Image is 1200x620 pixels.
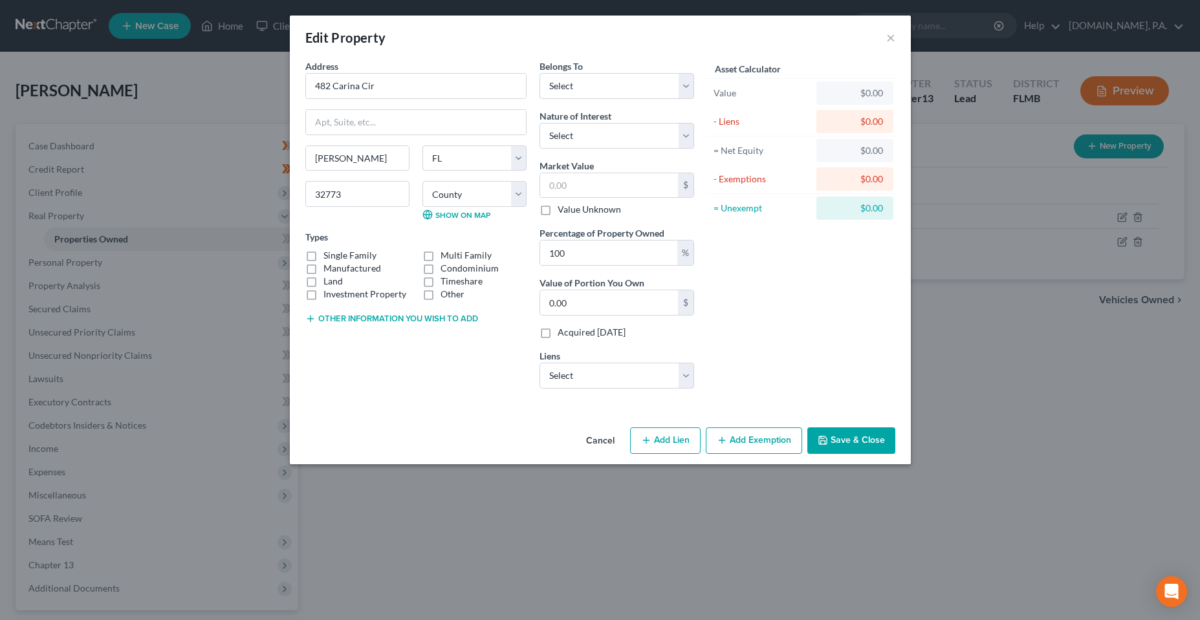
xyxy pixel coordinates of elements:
div: Open Intercom Messenger [1156,576,1187,607]
div: = Net Equity [714,144,811,157]
label: Market Value [540,159,594,173]
input: Enter city... [306,146,409,171]
label: Timeshare [441,275,483,288]
span: Address [305,61,338,72]
label: Other [441,288,464,301]
div: $0.00 [827,202,883,215]
label: Value of Portion You Own [540,276,644,290]
label: Value Unknown [558,203,621,216]
div: Edit Property [305,28,386,47]
div: - Liens [714,115,811,128]
div: $0.00 [827,115,883,128]
label: Manufactured [323,262,381,275]
button: Add Lien [630,427,701,454]
label: Condominium [441,262,499,275]
label: Land [323,275,343,288]
label: Percentage of Property Owned [540,226,664,240]
div: = Unexempt [714,202,811,215]
div: % [677,241,693,265]
input: Enter zip... [305,181,409,207]
div: $ [678,173,693,198]
label: Single Family [323,249,376,262]
a: Show on Map [422,209,490,220]
label: Investment Property [323,288,406,301]
label: Multi Family [441,249,492,262]
input: 0.00 [540,241,677,265]
div: $0.00 [827,87,883,100]
button: × [886,30,895,45]
span: Belongs To [540,61,583,72]
input: Enter address... [306,74,526,98]
div: $ [678,290,693,315]
button: Save & Close [807,427,895,454]
label: Liens [540,349,560,363]
button: Cancel [576,429,625,454]
label: Types [305,230,328,244]
div: - Exemptions [714,173,811,186]
div: Value [714,87,811,100]
input: 0.00 [540,173,678,198]
input: Apt, Suite, etc... [306,110,526,134]
label: Nature of Interest [540,109,611,123]
div: $0.00 [827,173,883,186]
label: Asset Calculator [715,62,781,76]
div: $0.00 [827,144,883,157]
button: Other information you wish to add [305,314,478,324]
input: 0.00 [540,290,678,315]
button: Add Exemption [706,427,802,454]
label: Acquired [DATE] [558,326,626,339]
